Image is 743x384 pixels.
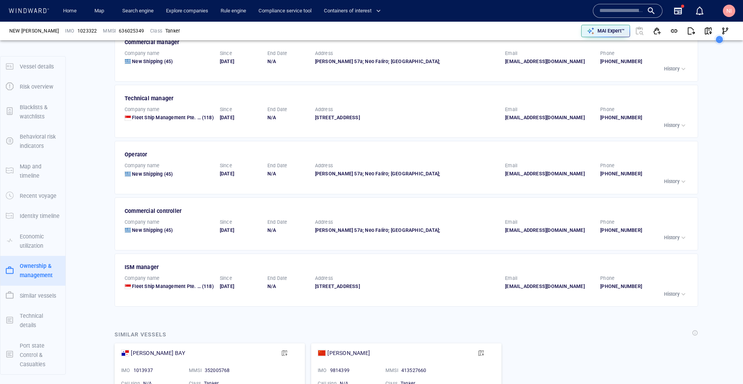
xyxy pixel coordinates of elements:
[324,7,381,15] span: Containers of interest
[20,311,60,330] p: Technical details
[77,27,97,34] span: 1023322
[0,97,65,127] button: Blacklists & watchlists
[132,114,214,121] a: Fleet Ship Management Pte. Ltd. (118)
[125,262,689,272] div: ISM manager
[20,162,60,181] p: Map and timeline
[649,22,666,39] button: Add to vessel list
[0,186,65,206] button: Recent voyage
[220,114,261,121] div: [DATE]
[581,25,630,37] button: MAI Expert™
[163,58,173,65] span: (45)
[0,108,65,115] a: Blacklists & watchlists
[0,256,65,286] button: Ownership & management
[0,127,65,156] button: Behavioral risk indicators
[385,367,398,374] p: MMSI
[267,114,309,121] div: N/A
[267,227,309,234] div: N/A
[88,4,113,18] button: Map
[9,27,59,34] span: NEW SPIROS
[315,283,499,290] div: [STREET_ADDRESS]
[600,162,615,169] p: Phone
[119,4,157,18] button: Search engine
[267,170,309,177] div: N/A
[217,4,249,18] a: Rule engine
[0,167,65,174] a: Map and timeline
[662,176,689,187] button: History
[321,4,387,18] button: Containers of interest
[710,349,737,378] iframe: Chat
[131,348,185,358] div: [PERSON_NAME] BAY
[666,22,683,39] button: Get link
[125,38,689,47] div: Commercial manager
[132,227,173,234] a: New Shipping (45)
[505,227,594,234] div: [EMAIL_ADDRESS][DOMAIN_NAME]
[505,162,517,169] p: Email
[125,150,689,159] div: Operator
[115,330,166,339] div: Similar vessels
[505,283,594,290] div: [EMAIL_ADDRESS][DOMAIN_NAME]
[505,106,517,113] p: Email
[163,4,211,18] a: Explore companies
[662,120,689,131] button: History
[220,275,232,282] p: Since
[114,199,128,205] span: 7 days
[201,283,214,290] span: (118)
[327,348,370,358] div: [PERSON_NAME]
[125,106,159,113] p: Company name
[39,8,51,19] div: (154)
[267,50,288,57] p: End Date
[508,28,527,39] button: Export vessel information
[664,178,680,185] p: History
[220,219,232,226] p: Since
[401,367,447,374] div: 413527660
[121,367,130,374] p: IMO
[0,77,65,97] button: Risk overview
[220,50,232,57] p: Since
[132,283,206,289] span: Fleet Ship Management Pte. Ltd.
[505,50,517,57] p: Email
[551,28,563,39] button: Create an AOI.
[315,275,333,282] p: Address
[505,114,594,121] div: [EMAIL_ADDRESS][DOMAIN_NAME]
[132,58,173,65] a: New Shipping (45)
[85,8,91,19] div: Compliance Activities
[132,171,163,177] span: New Shipping
[0,336,65,375] button: Port state Control & Casualties
[0,137,65,145] a: Behavioral risk indicators
[315,58,499,65] div: [PERSON_NAME] 57a; Neo Faliro; [GEOGRAPHIC_DATA];
[0,212,65,219] a: Identity timeline
[125,162,159,169] p: Company name
[315,106,333,113] p: Address
[165,27,180,34] div: Tanker
[563,28,575,39] div: Toggle map information layers
[103,27,116,34] p: MMSI
[163,227,173,234] span: (45)
[695,6,704,15] div: Notification center
[330,367,379,374] div: 9814399
[20,82,53,91] p: Risk overview
[267,58,309,65] div: N/A
[551,28,563,39] div: tooltips.createAOI
[0,306,65,336] button: Technical details
[600,114,689,121] div: [PHONE_NUMBER]
[150,27,162,34] p: Class
[125,219,159,226] p: Company name
[20,211,60,221] p: Identity timeline
[664,234,680,241] p: History
[600,227,689,234] div: [PHONE_NUMBER]
[119,27,144,34] div: 636025349
[318,367,327,374] p: IMO
[189,367,202,374] p: MMSI
[664,122,680,129] p: History
[132,283,214,290] a: Fleet Ship Management Pte. Ltd. (118)
[0,267,65,274] a: Ownership & management
[726,8,732,14] span: NI
[125,94,689,103] div: Technical manager
[315,114,499,121] div: [STREET_ADDRESS]
[600,50,615,57] p: Phone
[0,83,65,90] a: Risk overview
[132,171,173,178] a: New Shipping (45)
[662,289,689,300] button: History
